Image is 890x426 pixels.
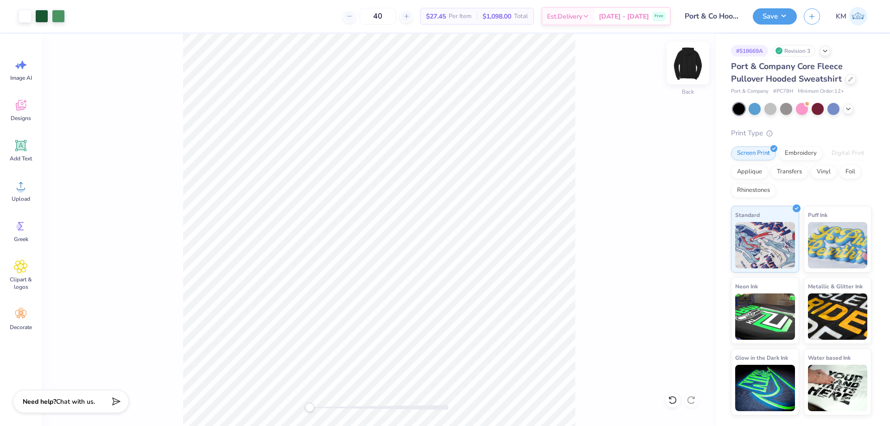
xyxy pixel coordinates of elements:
[735,365,795,411] img: Glow in the Dark Ink
[731,88,769,95] span: Port & Company
[779,146,823,160] div: Embroidery
[808,293,868,340] img: Metallic & Glitter Ink
[6,276,36,291] span: Clipart & logos
[682,88,694,96] div: Back
[305,403,314,412] div: Accessibility label
[832,7,871,25] a: KM
[839,165,861,179] div: Foil
[56,397,95,406] span: Chat with us.
[449,12,471,21] span: Per Item
[826,146,871,160] div: Digital Print
[10,324,32,331] span: Decorate
[669,45,706,82] img: Back
[514,12,528,21] span: Total
[808,281,863,291] span: Metallic & Glitter Ink
[10,155,32,162] span: Add Text
[731,146,776,160] div: Screen Print
[735,353,788,362] span: Glow in the Dark Ink
[731,45,768,57] div: # 518669A
[735,210,760,220] span: Standard
[731,61,843,84] span: Port & Company Core Fleece Pullover Hooded Sweatshirt
[811,165,837,179] div: Vinyl
[10,74,32,82] span: Image AI
[23,397,56,406] strong: Need help?
[849,7,867,25] img: Karl Michael Narciza
[773,45,815,57] div: Revision 3
[735,281,758,291] span: Neon Ink
[771,165,808,179] div: Transfers
[735,222,795,268] img: Standard
[14,235,28,243] span: Greek
[798,88,844,95] span: Minimum Order: 12 +
[753,8,797,25] button: Save
[731,128,871,139] div: Print Type
[731,165,768,179] div: Applique
[808,222,868,268] img: Puff Ink
[11,114,31,122] span: Designs
[360,8,396,25] input: – –
[808,353,851,362] span: Water based Ink
[836,11,846,22] span: KM
[599,12,649,21] span: [DATE] - [DATE]
[808,210,827,220] span: Puff Ink
[547,12,582,21] span: Est. Delivery
[678,7,746,25] input: Untitled Design
[483,12,511,21] span: $1,098.00
[773,88,793,95] span: # PC78H
[735,293,795,340] img: Neon Ink
[655,13,663,19] span: Free
[808,365,868,411] img: Water based Ink
[12,195,30,203] span: Upload
[426,12,446,21] span: $27.45
[731,184,776,197] div: Rhinestones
